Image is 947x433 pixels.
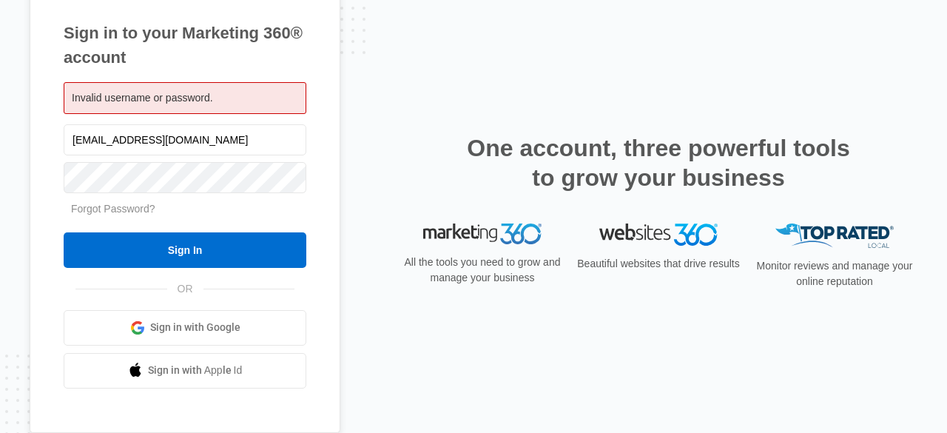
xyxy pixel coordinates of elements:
h2: One account, three powerful tools to grow your business [462,133,855,192]
img: Websites 360 [599,224,718,245]
a: Forgot Password? [71,203,155,215]
span: Sign in with Google [150,320,240,335]
input: Sign In [64,232,306,268]
a: Sign in with Apple Id [64,353,306,389]
img: Marketing 360 [423,224,542,244]
img: Top Rated Local [775,224,894,248]
input: Email [64,124,306,155]
a: Sign in with Google [64,310,306,346]
span: Sign in with Apple Id [148,363,243,378]
h1: Sign in to your Marketing 360® account [64,21,306,70]
p: All the tools you need to grow and manage your business [400,255,565,286]
p: Beautiful websites that drive results [576,256,741,272]
span: Invalid username or password. [72,92,213,104]
span: OR [167,281,203,297]
p: Monitor reviews and manage your online reputation [752,258,917,289]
